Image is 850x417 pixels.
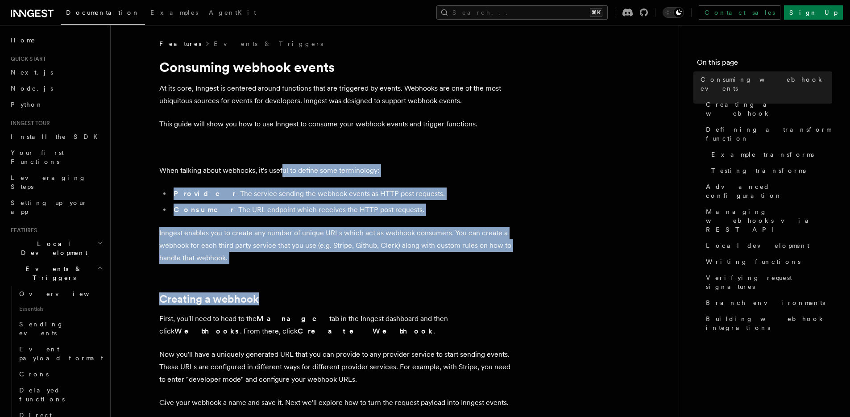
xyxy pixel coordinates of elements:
[7,55,46,63] span: Quick start
[203,3,261,24] a: AgentKit
[159,227,516,264] p: Inngest enables you to create any number of unique URLs which act as webhook consumers. You can c...
[7,80,105,96] a: Node.js
[706,125,832,143] span: Defining a transform function
[19,321,64,337] span: Sending events
[706,273,832,291] span: Verifying request signatures
[16,382,105,407] a: Delayed functions
[590,8,602,17] kbd: ⌘K
[16,286,105,302] a: Overview
[702,96,832,121] a: Creating a webhook
[701,75,832,93] span: Consuming webhook events
[171,188,516,200] li: - The service sending the webhook events as HTTP post requests.
[159,118,516,130] p: This guide will show you how to use Inngest to consume your webhook events and trigger functions.
[174,327,240,335] strong: Webhooks
[159,39,201,48] span: Features
[11,149,64,165] span: Your first Functions
[711,150,814,159] span: Example transforms
[699,5,780,20] a: Contact sales
[7,120,50,127] span: Inngest tour
[702,311,832,336] a: Building webhook integrations
[7,261,105,286] button: Events & Triggers
[702,204,832,238] a: Managing webhooks via REST API
[16,316,105,341] a: Sending events
[159,313,516,338] p: First, you'll need to head to the tab in the Inngest dashboard and then click . From there, click .
[11,101,43,108] span: Python
[702,270,832,295] a: Verifying request signatures
[159,164,516,177] p: When talking about webhooks, it's useful to define some terminology:
[702,295,832,311] a: Branch environments
[16,302,105,316] span: Essentials
[697,57,832,71] h4: On this page
[7,236,105,261] button: Local Development
[706,241,809,250] span: Local development
[150,9,198,16] span: Examples
[11,69,53,76] span: Next.js
[214,39,323,48] a: Events & Triggers
[257,314,329,323] strong: Manage
[663,7,684,18] button: Toggle dark mode
[7,32,105,48] a: Home
[11,133,103,140] span: Install the SDK
[706,298,825,307] span: Branch environments
[171,204,516,216] li: - The URL endpoint which receives the HTTP post requests.
[19,346,103,362] span: Event payload format
[16,341,105,366] a: Event payload format
[11,36,36,45] span: Home
[159,82,516,107] p: At its core, Inngest is centered around functions that are triggered by events. Webhooks are one ...
[7,195,105,220] a: Setting up your app
[19,371,49,378] span: Crons
[706,100,832,118] span: Creating a webhook
[784,5,843,20] a: Sign Up
[19,290,111,297] span: Overview
[702,254,832,270] a: Writing functions
[7,264,97,282] span: Events & Triggers
[298,327,433,335] strong: Create Webhook
[61,3,145,25] a: Documentation
[159,348,516,386] p: Now you'll have a uniquely generated URL that you can provide to any provider service to start se...
[706,257,800,266] span: Writing functions
[702,121,832,146] a: Defining a transform function
[145,3,203,24] a: Examples
[19,387,65,403] span: Delayed functions
[706,207,832,234] span: Managing webhooks via REST API
[697,71,832,96] a: Consuming webhook events
[7,145,105,170] a: Your first Functions
[7,96,105,113] a: Python
[708,163,832,179] a: Testing transforms
[7,64,105,80] a: Next.js
[436,5,608,20] button: Search...⌘K
[174,189,236,198] strong: Provider
[702,238,832,254] a: Local development
[159,293,259,305] a: Creating a webhook
[174,205,234,214] strong: Consumer
[209,9,256,16] span: AgentKit
[708,146,832,163] a: Example transforms
[159,396,516,409] p: Give your webhook a name and save it. Next we'll explore how to turn the request payload into Inn...
[7,239,97,257] span: Local Development
[711,166,806,175] span: Testing transforms
[7,129,105,145] a: Install the SDK
[7,227,37,234] span: Features
[706,314,832,332] span: Building webhook integrations
[11,199,87,215] span: Setting up your app
[16,366,105,382] a: Crons
[159,59,516,75] h1: Consuming webhook events
[66,9,140,16] span: Documentation
[7,170,105,195] a: Leveraging Steps
[702,179,832,204] a: Advanced configuration
[11,174,86,190] span: Leveraging Steps
[706,182,832,200] span: Advanced configuration
[11,85,53,92] span: Node.js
